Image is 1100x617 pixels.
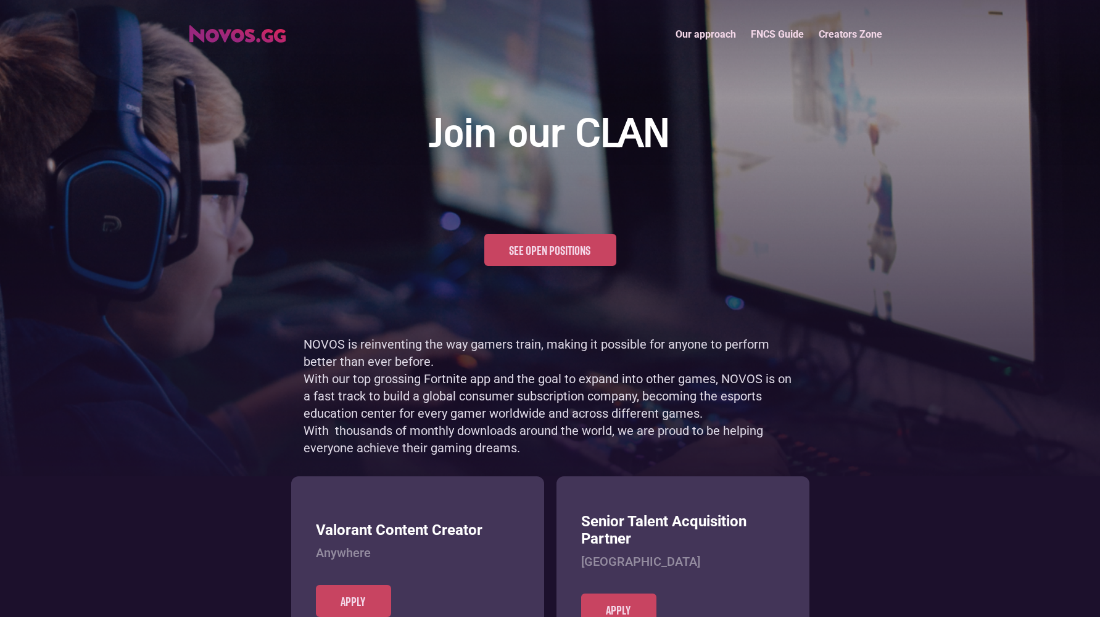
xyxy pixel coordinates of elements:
a: Our approach [668,21,743,48]
a: Creators Zone [811,21,890,48]
h3: Valorant Content Creator [316,521,519,539]
a: See open positions [484,234,616,266]
a: Senior Talent Acquisition Partner[GEOGRAPHIC_DATA] [581,513,785,594]
h4: Anywhere [316,545,519,560]
h4: [GEOGRAPHIC_DATA] [581,554,785,569]
h1: Join our CLAN [431,111,670,160]
p: NOVOS is reinventing the way gamers train, making it possible for anyone to perform better than e... [304,336,797,457]
a: FNCS Guide [743,21,811,48]
a: Valorant Content CreatorAnywhere [316,521,519,585]
a: Apply [316,585,391,617]
h3: Senior Talent Acquisition Partner [581,513,785,549]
